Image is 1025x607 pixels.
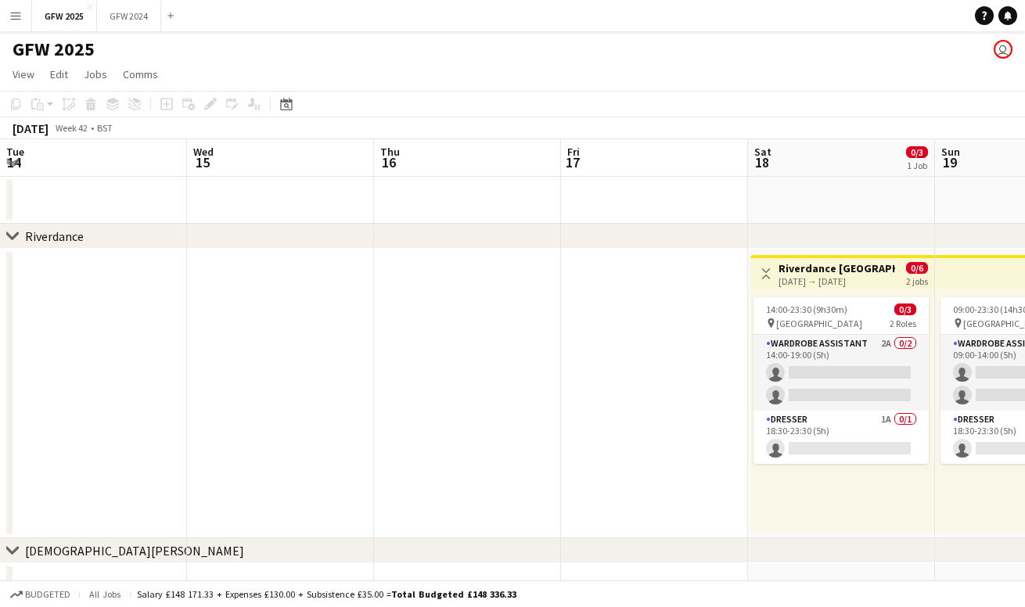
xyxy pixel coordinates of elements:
[84,67,107,81] span: Jobs
[766,303,847,315] span: 14:00-23:30 (9h30m)
[44,64,74,84] a: Edit
[378,153,400,171] span: 16
[13,120,49,136] div: [DATE]
[941,145,960,159] span: Sun
[25,589,70,600] span: Budgeted
[52,122,91,134] span: Week 42
[994,40,1012,59] app-user-avatar: Mike Bolton
[753,297,929,464] app-job-card: 14:00-23:30 (9h30m)0/3 [GEOGRAPHIC_DATA]2 RolesWardrobe Assistant2A0/214:00-19:00 (5h) Dresser1A0...
[565,153,580,171] span: 17
[754,145,771,159] span: Sat
[380,145,400,159] span: Thu
[117,64,164,84] a: Comms
[4,153,24,171] span: 14
[753,411,929,464] app-card-role: Dresser1A0/118:30-23:30 (5h)
[906,274,928,287] div: 2 jobs
[753,335,929,411] app-card-role: Wardrobe Assistant2A0/214:00-19:00 (5h)
[779,261,895,275] h3: Riverdance [GEOGRAPHIC_DATA]
[894,303,916,315] span: 0/3
[567,145,580,159] span: Fri
[25,543,244,559] div: [DEMOGRAPHIC_DATA][PERSON_NAME]
[193,145,214,159] span: Wed
[97,1,161,31] button: GFW 2024
[97,122,113,134] div: BST
[13,38,95,61] h1: GFW 2025
[906,262,928,274] span: 0/6
[391,588,516,600] span: Total Budgeted £148 336.33
[939,153,960,171] span: 19
[906,146,928,158] span: 0/3
[191,153,214,171] span: 15
[77,64,113,84] a: Jobs
[890,318,916,329] span: 2 Roles
[32,1,97,31] button: GFW 2025
[123,67,158,81] span: Comms
[776,318,862,329] span: [GEOGRAPHIC_DATA]
[25,228,84,244] div: Riverdance
[8,586,73,603] button: Budgeted
[86,588,124,600] span: All jobs
[752,153,771,171] span: 18
[13,67,34,81] span: View
[779,275,895,287] div: [DATE] → [DATE]
[907,160,927,171] div: 1 Job
[137,588,516,600] div: Salary £148 171.33 + Expenses £130.00 + Subsistence £35.00 =
[6,145,24,159] span: Tue
[6,64,41,84] a: View
[50,67,68,81] span: Edit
